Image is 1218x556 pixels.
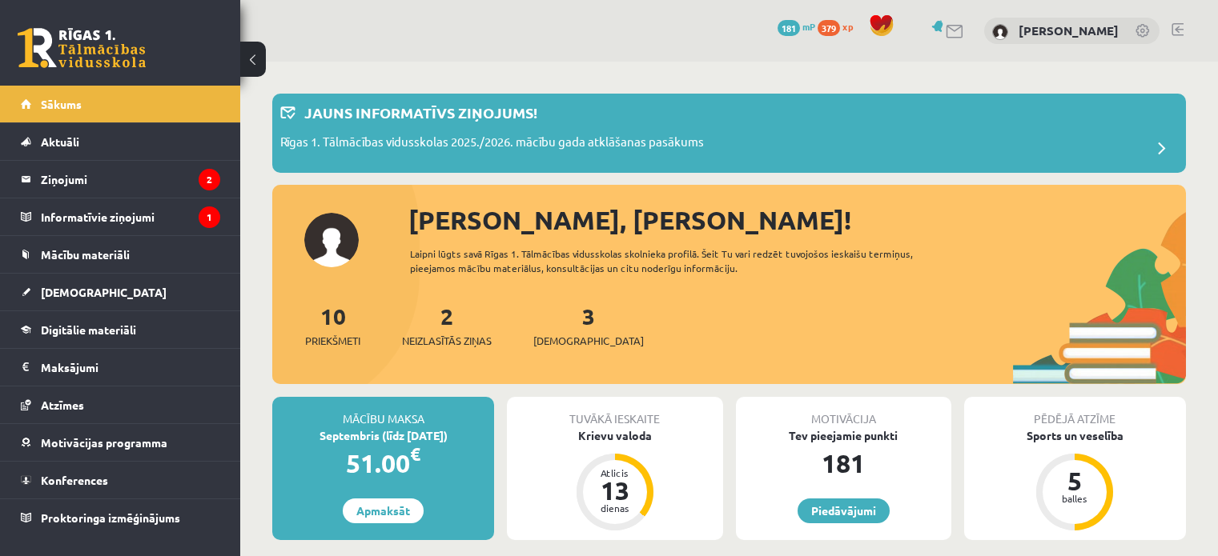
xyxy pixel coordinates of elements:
span: Digitālie materiāli [41,322,136,337]
div: Septembris (līdz [DATE]) [272,427,494,444]
div: 5 [1051,468,1099,494]
a: Apmaksāt [343,498,424,523]
a: Krievu valoda Atlicis 13 dienas [507,427,722,533]
a: 379 xp [818,20,861,33]
a: Atzīmes [21,386,220,423]
div: Atlicis [591,468,639,478]
legend: Maksājumi [41,349,220,386]
legend: Informatīvie ziņojumi [41,198,220,235]
span: xp [842,20,853,33]
img: Marta Broka [992,24,1008,40]
span: Priekšmeti [305,333,360,349]
span: 379 [818,20,840,36]
span: Sākums [41,97,82,111]
div: Motivācija [736,397,951,427]
a: Sports un veselība 5 balles [964,427,1186,533]
div: dienas [591,503,639,513]
a: Informatīvie ziņojumi1 [21,198,220,235]
a: Motivācijas programma [21,424,220,461]
div: [PERSON_NAME], [PERSON_NAME]! [408,201,1186,239]
div: Tev pieejamie punkti [736,427,951,444]
span: Motivācijas programma [41,435,167,450]
div: Mācību maksa [272,397,494,427]
div: Krievu valoda [507,427,722,444]
a: Jauns informatīvs ziņojums! Rīgas 1. Tālmācības vidusskolas 2025./2026. mācību gada atklāšanas pa... [280,102,1178,165]
div: 13 [591,478,639,503]
a: Sākums [21,86,220,122]
a: Piedāvājumi [798,498,890,523]
a: Digitālie materiāli [21,311,220,348]
a: Ziņojumi2 [21,161,220,198]
span: [DEMOGRAPHIC_DATA] [41,285,167,299]
span: Neizlasītās ziņas [402,333,492,349]
a: Maksājumi [21,349,220,386]
div: Tuvākā ieskaite [507,397,722,427]
a: 181 mP [778,20,815,33]
span: Mācību materiāli [41,247,130,262]
a: 3[DEMOGRAPHIC_DATA] [533,302,644,349]
div: 181 [736,444,951,482]
div: Laipni lūgts savā Rīgas 1. Tālmācības vidusskolas skolnieka profilā. Šeit Tu vari redzēt tuvojošo... [410,246,959,275]
span: Konferences [41,473,108,487]
a: Konferences [21,462,220,498]
div: Pēdējā atzīme [964,397,1186,427]
div: 51.00 [272,444,494,482]
span: mP [802,20,815,33]
span: 181 [778,20,800,36]
span: Atzīmes [41,398,84,412]
a: 10Priekšmeti [305,302,360,349]
a: [PERSON_NAME] [1019,22,1119,38]
div: balles [1051,494,1099,503]
a: Proktoringa izmēģinājums [21,499,220,536]
span: Aktuāli [41,134,79,149]
i: 2 [199,169,220,190]
i: 1 [199,206,220,228]
span: € [410,442,420,466]
a: Aktuāli [21,123,220,160]
p: Jauns informatīvs ziņojums! [304,102,537,123]
span: Proktoringa izmēģinājums [41,510,180,525]
a: Mācību materiāli [21,236,220,273]
p: Rīgas 1. Tālmācības vidusskolas 2025./2026. mācību gada atklāšanas pasākums [280,133,704,155]
a: Rīgas 1. Tālmācības vidusskola [18,28,146,68]
div: Sports un veselība [964,427,1186,444]
a: [DEMOGRAPHIC_DATA] [21,274,220,310]
legend: Ziņojumi [41,161,220,198]
span: [DEMOGRAPHIC_DATA] [533,333,644,349]
a: 2Neizlasītās ziņas [402,302,492,349]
